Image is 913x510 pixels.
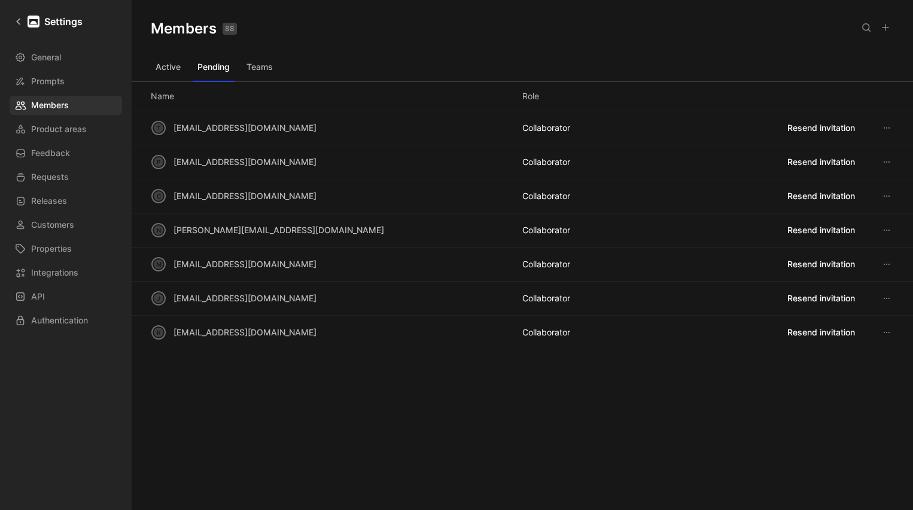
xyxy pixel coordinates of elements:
a: General [10,48,122,67]
h1: Settings [44,14,83,29]
button: Resend invitation [782,152,860,172]
a: Customers [10,215,122,234]
span: [EMAIL_ADDRESS][DOMAIN_NAME] [174,123,316,133]
a: API [10,287,122,306]
a: Prompts [10,72,122,91]
div: COLLABORATOR [522,257,570,271]
div: COLLABORATOR [522,155,570,169]
a: Members [10,96,122,115]
span: Customers [31,218,74,232]
h1: Members [151,19,237,38]
span: General [31,50,61,65]
div: m [153,258,165,270]
a: Settings [10,10,87,33]
span: [EMAIL_ADDRESS][DOMAIN_NAME] [174,293,316,303]
button: Resend invitation [782,221,860,240]
div: COLLABORATOR [522,291,570,306]
a: Properties [10,239,122,258]
div: r [153,326,165,338]
div: COLLABORATOR [522,189,570,203]
span: Prompts [31,74,65,88]
span: Feedback [31,146,70,160]
span: [PERSON_NAME][EMAIL_ADDRESS][DOMAIN_NAME] [174,225,384,235]
div: p [153,156,165,168]
button: Resend invitation [782,118,860,138]
a: Authentication [10,311,122,330]
div: Role [522,89,539,103]
button: Active [151,57,185,77]
span: Integrations [31,265,78,280]
a: Requests [10,167,122,187]
span: [EMAIL_ADDRESS][DOMAIN_NAME] [174,191,316,201]
div: j [153,292,165,304]
div: n [153,224,165,236]
span: Authentication [31,313,88,328]
span: Releases [31,194,67,208]
div: COLLABORATOR [522,121,570,135]
div: 88 [223,23,237,35]
span: Product areas [31,122,87,136]
div: COLLABORATOR [522,223,570,237]
div: c [153,190,165,202]
button: Resend invitation [782,187,860,206]
span: [EMAIL_ADDRESS][DOMAIN_NAME] [174,327,316,337]
button: Resend invitation [782,323,860,342]
a: Feedback [10,143,122,163]
button: Resend invitation [782,289,860,308]
a: Integrations [10,263,122,282]
button: Resend invitation [782,255,860,274]
button: Pending [193,57,235,77]
span: [EMAIL_ADDRESS][DOMAIN_NAME] [174,157,316,167]
div: COLLABORATOR [522,325,570,340]
button: Teams [242,57,278,77]
span: Requests [31,170,69,184]
a: Releases [10,191,122,210]
div: t [153,122,165,134]
div: Name [151,89,174,103]
a: Product areas [10,120,122,139]
span: [EMAIL_ADDRESS][DOMAIN_NAME] [174,259,316,269]
span: Properties [31,242,72,256]
span: API [31,289,45,304]
span: Members [31,98,69,112]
